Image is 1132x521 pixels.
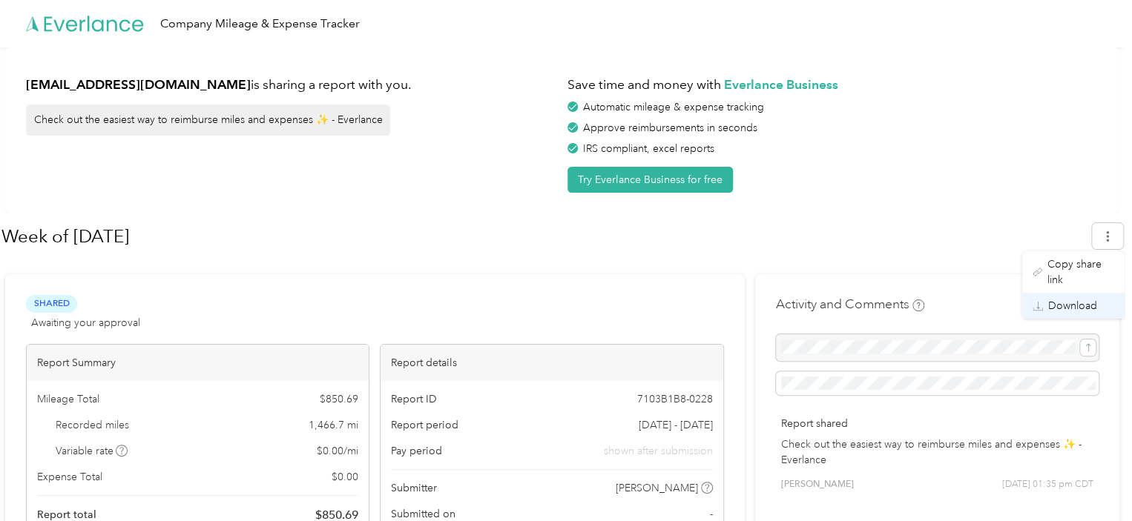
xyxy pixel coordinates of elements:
span: Pay period [391,443,442,459]
span: IRS compliant, excel reports [583,142,714,155]
span: Awaiting your approval [31,315,140,331]
span: Automatic mileage & expense tracking [583,101,764,113]
span: Variable rate [56,443,128,459]
strong: [EMAIL_ADDRESS][DOMAIN_NAME] [26,76,251,92]
div: Company Mileage & Expense Tracker [160,15,360,33]
span: Mileage Total [37,391,99,407]
span: Report period [391,417,458,433]
span: Expense Total [37,469,102,485]
div: Report Summary [27,345,369,381]
div: Check out the easiest way to reimburse miles and expenses ✨ - Everlance [26,104,390,136]
h1: Save time and money with [567,76,1099,94]
span: Copy share link [1047,256,1114,288]
p: Report shared [781,416,1093,431]
strong: Everlance Business [724,76,838,92]
span: Download [1048,298,1097,313]
span: 1,466.7 mi [309,417,358,433]
span: Approve reimbursements in seconds [583,122,757,134]
span: Submitter [391,480,437,496]
span: Shared [26,295,77,312]
span: shown after submission [604,443,713,459]
h1: is sharing a report with you. [26,76,557,94]
span: $ 0.00 [332,469,358,485]
span: Recorded miles [56,417,129,433]
span: Report ID [391,391,437,407]
span: 7103B1B8-0228 [637,391,713,407]
span: $ 850.69 [320,391,358,407]
span: [PERSON_NAME] [781,478,854,491]
span: [DATE] - [DATE] [639,417,713,433]
button: Try Everlance Business for free [567,167,733,193]
h4: Activity and Comments [776,295,924,313]
span: [DATE] 01:35 pm CDT [1002,478,1093,491]
span: [PERSON_NAME] [616,480,698,496]
div: Report details [381,345,723,381]
span: $ 0.00 / mi [317,443,358,459]
p: Check out the easiest way to reimburse miles and expenses ✨ - Everlance [781,437,1093,468]
h1: Week of August 25 2025 [1,219,1082,254]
